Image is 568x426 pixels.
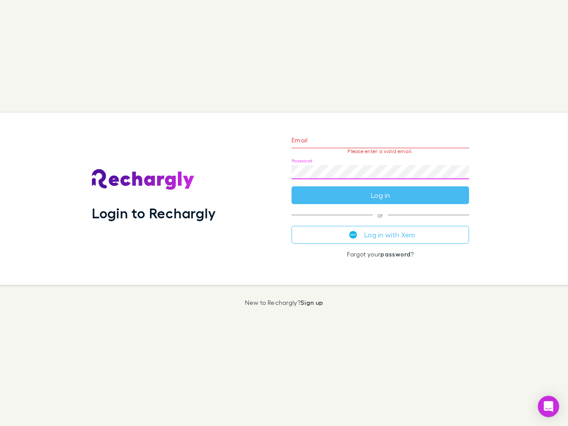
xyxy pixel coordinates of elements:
[92,169,195,190] img: Rechargly's Logo
[292,226,469,244] button: Log in with Xero
[380,250,410,258] a: password
[538,396,559,417] div: Open Intercom Messenger
[292,158,312,164] label: Password
[349,231,357,239] img: Xero's logo
[292,148,469,154] p: Please enter a valid email.
[292,251,469,258] p: Forgot your ?
[300,299,323,306] a: Sign up
[92,205,216,221] h1: Login to Rechargly
[292,186,469,204] button: Log in
[245,299,323,306] p: New to Rechargly?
